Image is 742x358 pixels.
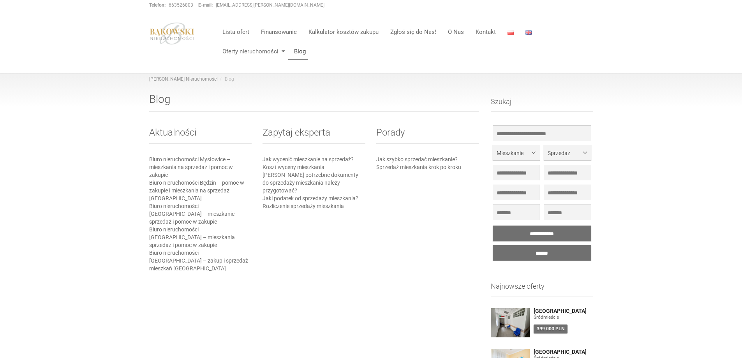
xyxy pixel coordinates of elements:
[288,44,306,59] a: Blog
[548,149,581,157] span: Sprzedaż
[497,149,530,157] span: Mieszkanie
[198,2,213,8] strong: E-mail:
[384,24,442,40] a: Zgłoś się do Nas!
[470,24,502,40] a: Kontakt
[376,156,461,170] a: Jak szybko sprzedać mieszkanie? Sprzedaż mieszkania krok po kroku
[508,30,514,35] img: Polski
[218,76,234,83] li: Blog
[149,180,244,201] a: Biuro nieruchomości Będzin – pomoc w zakupie i mieszkania na sprzedaż [GEOGRAPHIC_DATA]
[263,172,358,194] a: [PERSON_NAME] potrzebne dokumenty do sprzedaży mieszkania należy przygotować?
[491,282,593,296] h3: Najnowsze oferty
[525,30,532,35] img: English
[169,2,193,8] a: 663526803
[493,145,540,160] button: Mieszkanie
[149,156,233,178] a: Biuro nieruchomości Mysłowice – mieszkania na sprzedaż i pomoc w zakupie
[534,314,593,321] figure: Śródmieście
[303,24,384,40] a: Kalkulator kosztów zakupu
[149,250,248,272] a: Biuro nieruchomości [GEOGRAPHIC_DATA] – zakup i sprzedaż mieszkań [GEOGRAPHIC_DATA]
[149,203,234,225] a: Biuro nieruchomości [GEOGRAPHIC_DATA] – mieszkanie sprzedaż i pomoc w zakupie
[216,2,324,8] a: [EMAIL_ADDRESS][PERSON_NAME][DOMAIN_NAME]
[149,127,252,144] h2: Aktualności
[149,93,479,112] h1: Blog
[376,127,479,144] h2: Porady
[217,44,288,59] a: Oferty nieruchomości
[255,24,303,40] a: Finansowanie
[149,226,235,248] a: Biuro nieruchomości [GEOGRAPHIC_DATA] – mieszkania sprzedaż i pomoc w zakupie
[534,324,568,333] div: 399 000 PLN
[534,349,593,355] a: [GEOGRAPHIC_DATA]
[544,145,591,160] button: Sprzedaż
[263,195,358,209] a: Jaki podatek od sprzedaży mieszkania? Rozliczenie sprzedaży mieszkania
[217,24,255,40] a: Lista ofert
[442,24,470,40] a: O Nas
[263,156,354,170] a: Jak wycenić mieszkanie na sprzedaż? Koszt wyceny mieszkania
[149,76,218,82] a: [PERSON_NAME] Nieruchomości
[491,98,593,112] h3: Szukaj
[263,127,365,144] h2: Zapytaj eksperta
[149,22,195,45] img: logo
[534,308,593,314] a: [GEOGRAPHIC_DATA]
[149,2,166,8] strong: Telefon:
